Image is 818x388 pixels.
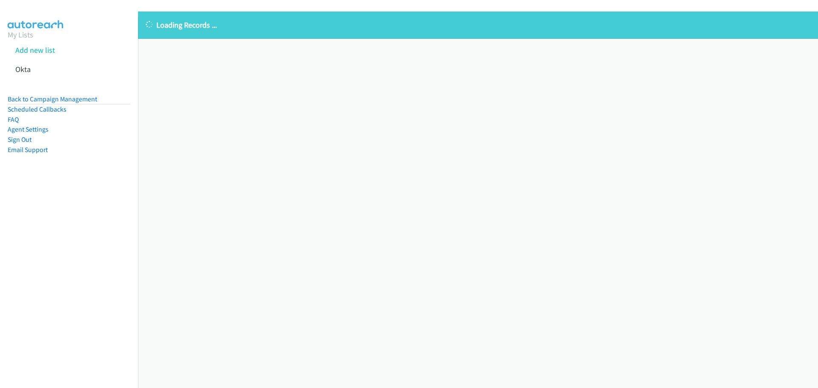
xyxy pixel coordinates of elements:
[8,135,32,144] a: Sign Out
[15,45,55,55] a: Add new list
[8,30,33,40] a: My Lists
[8,105,66,113] a: Scheduled Callbacks
[8,95,97,103] a: Back to Campaign Management
[15,64,31,74] a: Okta
[8,146,48,154] a: Email Support
[8,125,49,133] a: Agent Settings
[8,115,19,124] a: FAQ
[146,19,810,31] p: Loading Records ...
